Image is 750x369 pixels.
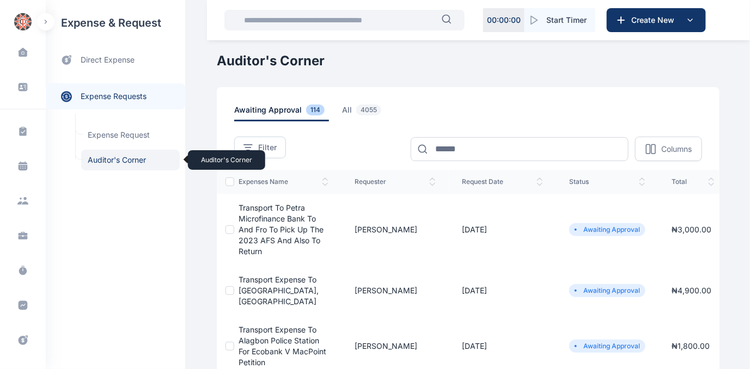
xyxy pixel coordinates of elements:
[355,177,436,186] span: Requester
[217,52,719,70] h1: Auditor's Corner
[487,15,521,26] p: 00 : 00 : 00
[342,194,449,266] td: [PERSON_NAME]
[81,150,180,170] span: Auditor's Corner
[672,286,711,295] span: ₦ 4,900.00
[635,137,702,161] button: Columns
[239,325,326,367] a: Transport expense to Alagbon Police Station for Ecobank v MacPoint Petition
[607,8,706,32] button: Create New
[234,104,329,121] span: awaiting approval
[239,275,319,306] a: Transport expense to [GEOGRAPHIC_DATA], [GEOGRAPHIC_DATA]
[81,125,180,145] a: Expense Request
[46,75,185,109] div: expense requests
[449,266,556,316] td: [DATE]
[342,104,386,121] span: all
[239,203,324,256] a: Transport to Petra Microfinance Bank to and fro to pick up the 2023 AFS and also to return
[525,8,595,32] button: Start Timer
[672,225,711,234] span: ₦ 3,000.00
[462,177,543,186] span: request date
[46,83,185,109] a: expense requests
[449,194,556,266] td: [DATE]
[627,15,684,26] span: Create New
[546,15,587,26] span: Start Timer
[569,177,645,186] span: status
[574,342,641,350] li: Awaiting Approval
[342,266,449,316] td: [PERSON_NAME]
[306,104,325,115] span: 114
[574,286,641,295] li: Awaiting Approval
[342,104,399,121] a: all4055
[672,341,710,350] span: ₦ 1,800.00
[356,104,381,115] span: 4055
[46,46,185,75] a: direct expense
[234,137,286,158] button: Filter
[574,225,641,234] li: Awaiting Approval
[239,177,328,186] span: expenses Name
[81,150,180,170] a: Auditor's CornerAuditor's Corner
[258,142,277,153] span: Filter
[81,54,135,66] span: direct expense
[661,144,692,155] p: Columns
[672,177,715,186] span: total
[234,104,342,121] a: awaiting approval114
